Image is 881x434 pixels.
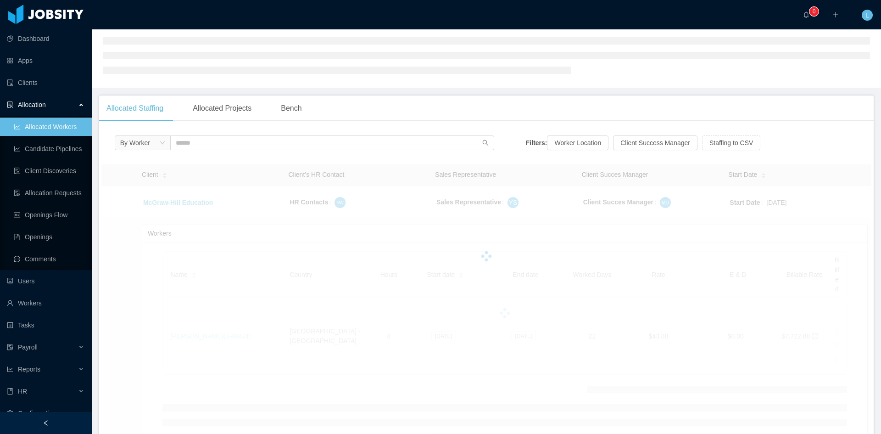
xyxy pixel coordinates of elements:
span: Reports [18,366,40,373]
a: icon: messageComments [14,250,84,268]
a: icon: line-chartAllocated Workers [14,118,84,136]
span: Payroll [18,344,38,351]
sup: 0 [809,7,819,16]
i: icon: setting [7,410,13,417]
a: icon: pie-chartDashboard [7,29,84,48]
a: icon: idcardOpenings Flow [14,206,84,224]
i: icon: book [7,388,13,395]
a: icon: auditClients [7,73,84,92]
div: By Worker [120,136,150,150]
span: HR [18,388,27,395]
a: icon: line-chartCandidate Pipelines [14,140,84,158]
button: Worker Location [547,135,608,150]
a: icon: file-textOpenings [14,228,84,246]
div: Allocated Staffing [99,96,171,121]
i: icon: file-protect [7,344,13,350]
div: Bench [273,96,309,121]
a: icon: userWorkers [7,294,84,312]
div: Allocated Projects [185,96,259,121]
a: icon: profileTasks [7,316,84,334]
button: Staffing to CSV [702,135,760,150]
i: icon: down [160,140,165,147]
i: icon: search [482,140,489,146]
a: icon: file-doneAllocation Requests [14,184,84,202]
i: icon: plus [832,11,839,18]
button: Client Success Manager [613,135,697,150]
a: icon: appstoreApps [7,51,84,70]
strong: Filters: [526,139,547,147]
i: icon: bell [803,11,809,18]
span: Configuration [18,410,56,417]
a: icon: robotUsers [7,272,84,290]
i: icon: line-chart [7,366,13,372]
i: icon: solution [7,101,13,108]
span: Allocation [18,101,46,108]
a: icon: file-searchClient Discoveries [14,162,84,180]
span: L [865,10,869,21]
